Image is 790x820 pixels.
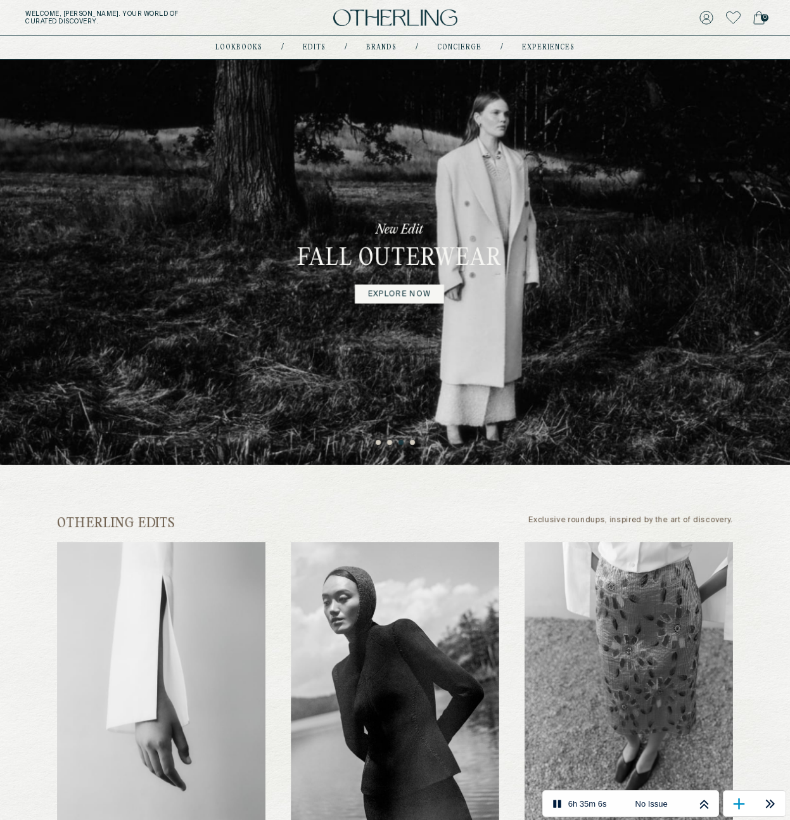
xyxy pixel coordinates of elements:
[57,516,175,532] h2: otherling edits
[281,42,284,53] div: /
[376,440,382,446] button: 1
[753,9,765,27] a: 0
[387,440,393,446] button: 2
[410,440,416,446] button: 4
[398,440,405,446] button: 3
[500,42,503,53] div: /
[437,44,481,51] a: concierge
[355,285,444,304] a: explore now
[528,516,733,532] p: Exclusive roundups, inspired by the art of discovery.
[303,44,326,51] a: Edits
[761,14,768,22] span: 0
[215,44,262,51] a: lookbooks
[366,44,397,51] a: Brands
[345,42,347,53] div: /
[416,42,418,53] div: /
[522,44,575,51] a: experiences
[333,10,457,27] img: logo
[298,244,502,274] h3: Fall Outerwear
[376,221,423,239] p: New Edit
[25,10,247,25] h5: Welcome, [PERSON_NAME] . Your world of curated discovery.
